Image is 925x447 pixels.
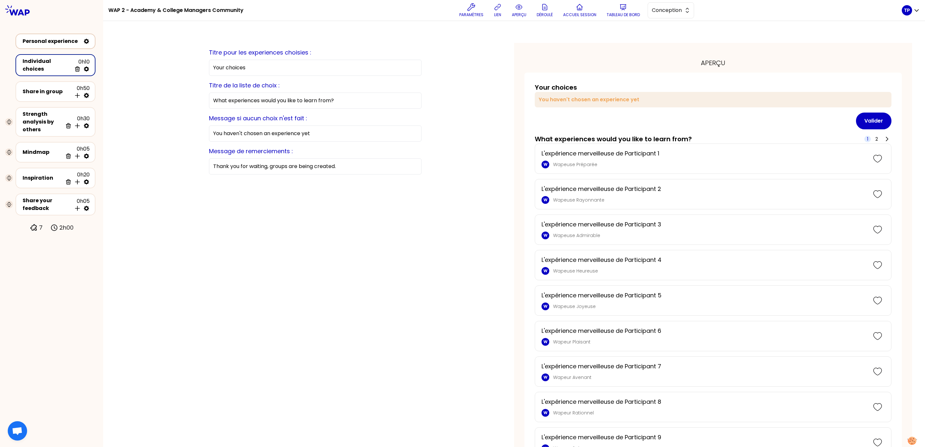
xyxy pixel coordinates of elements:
div: Mindmap [23,148,63,156]
span: 1 [867,136,868,142]
p: W [543,339,547,344]
p: Wapeuse Joyeuse [553,303,867,310]
span: Conception [652,6,681,14]
p: L'expérience merveilleuse de Participant 9 [542,433,867,442]
label: Titre de la liste de choix : [209,81,280,89]
p: 7 [39,223,43,232]
button: Déroulé [534,1,555,20]
button: TP [902,5,920,15]
button: aperçu [509,1,529,20]
div: Inspiration [23,174,63,182]
div: Share in group [23,88,72,95]
p: Wapeuse Préparée [553,161,867,168]
p: TP [904,7,910,14]
div: 0h30 [63,115,90,129]
span: 2 [875,136,878,142]
p: W [543,197,547,203]
p: lien [494,12,501,17]
label: Message de remerciements : [209,147,293,155]
div: Share your feedback [23,197,72,212]
p: Wapeuse Rayonnante [553,197,867,203]
p: L'expérience merveilleuse de Participant 5 [542,291,867,300]
p: Wapeur Avenant [553,374,867,381]
button: Conception [648,2,694,18]
button: Tableau de bord [604,1,642,20]
button: lien [491,1,504,20]
div: You haven't chosen an experience yet [535,92,891,107]
p: Wapeur Rationnel [553,410,867,416]
p: W [543,162,547,167]
div: Individual choices [23,57,72,73]
p: W [543,375,547,380]
p: L'expérience merveilleuse de Participant 3 [542,220,867,229]
p: Wapeur Plaisant [553,339,867,345]
p: L'expérience merveilleuse de Participant 1 [542,149,867,158]
label: Titre pour les experiences choisies : [209,48,311,56]
p: W [543,233,547,238]
p: Déroulé [537,12,553,17]
div: 0h20 [63,171,90,185]
div: 0h10 [72,58,90,72]
p: Wapeuse Heureuse [553,268,867,274]
h3: Your choices [535,83,577,92]
p: W [543,304,547,309]
div: 0h05 [72,197,90,212]
p: L'expérience merveilleuse de Participant 8 [542,397,867,406]
p: Tableau de bord [607,12,640,17]
p: L'expérience merveilleuse de Participant 4 [542,255,867,264]
div: Personal experience [23,37,81,45]
button: Accueil session [561,1,599,20]
p: W [543,268,547,273]
h3: What experiences would you like to learn from? [535,134,692,144]
p: L'expérience merveilleuse de Participant 7 [542,362,867,371]
p: W [543,410,547,415]
p: L'expérience merveilleuse de Participant 6 [542,326,867,335]
p: Paramètres [459,12,483,17]
div: aperçu [524,58,902,67]
p: L'expérience merveilleuse de Participant 2 [542,184,867,194]
p: Accueil session [563,12,596,17]
div: Ouvrir le chat [8,421,27,441]
p: 2h00 [59,223,74,232]
p: Wapeuse Admirable [553,232,867,239]
div: 0h50 [72,84,90,99]
div: Strength analysis by others [23,110,63,134]
button: Valider [856,113,891,129]
div: 0h05 [63,145,90,159]
label: Message si aucun choix n'est fait : [209,114,307,122]
p: aperçu [512,12,526,17]
button: Paramètres [457,1,486,20]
